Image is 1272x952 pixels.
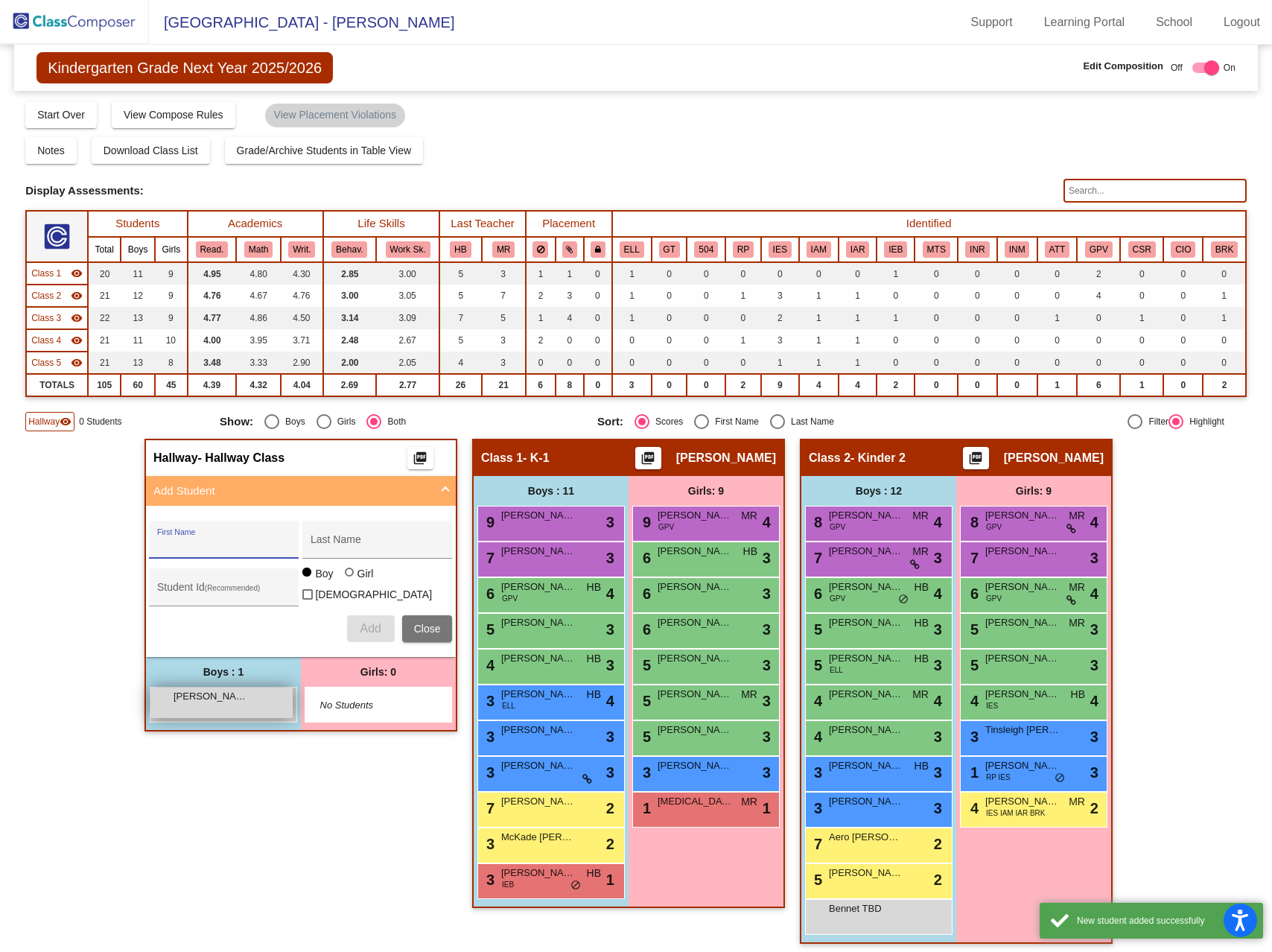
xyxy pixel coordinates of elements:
[1077,237,1120,262] th: Good Parent Volunteer
[799,262,839,285] td: 0
[482,374,526,396] td: 21
[799,285,839,307] td: 1
[839,237,877,262] th: IEP Academic - Reading
[323,307,376,329] td: 3.14
[526,307,556,329] td: 1
[482,352,526,374] td: 3
[1163,262,1203,285] td: 0
[1120,285,1163,307] td: 0
[556,285,585,307] td: 3
[612,285,652,307] td: 1
[997,307,1037,329] td: 0
[236,285,281,307] td: 4.67
[79,415,121,428] span: 0 Students
[1212,10,1272,34] a: Logout
[31,356,61,369] span: Class 5
[1037,307,1078,329] td: 1
[556,262,585,285] td: 1
[439,329,481,352] td: 5
[439,262,481,285] td: 5
[526,237,556,262] th: Keep away students
[281,285,323,307] td: 4.76
[612,374,652,396] td: 3
[376,329,439,352] td: 2.67
[725,374,761,396] td: 2
[188,307,237,329] td: 4.77
[958,374,996,396] td: 0
[323,262,376,285] td: 2.85
[877,237,915,262] th: IEP Behavior Goals
[153,483,430,500] mat-panel-title: Add Student
[877,285,915,307] td: 0
[687,374,725,396] td: 0
[526,374,556,396] td: 6
[1211,241,1238,258] button: BRK
[725,352,761,374] td: 0
[997,237,1037,262] th: Currently in Math Intervention Groups
[1077,329,1120,352] td: 0
[1037,329,1078,352] td: 0
[526,352,556,374] td: 0
[1203,262,1245,285] td: 0
[923,241,950,258] button: MTS
[28,415,60,428] span: Hallway
[1120,374,1163,396] td: 1
[915,285,958,307] td: 0
[584,329,611,352] td: 0
[376,262,439,285] td: 3.00
[71,357,83,369] mat-icon: visibility
[236,329,281,352] td: 3.95
[1203,307,1245,329] td: 1
[1120,262,1163,285] td: 0
[635,447,661,469] button: Print Students Details
[526,329,556,352] td: 2
[1120,237,1163,262] th: Counseling Group/Meets with Counselor Regularly
[1203,352,1245,374] td: 0
[155,329,187,352] td: 10
[807,241,831,258] button: IAM
[915,307,958,329] td: 0
[88,285,121,307] td: 21
[1037,285,1078,307] td: 0
[526,211,612,237] th: Placement
[649,415,683,428] div: Scores
[121,352,155,374] td: 13
[482,262,526,285] td: 3
[155,307,187,329] td: 9
[88,211,187,237] th: Students
[963,447,989,469] button: Print Students Details
[612,307,652,329] td: 1
[220,414,586,429] mat-radio-group: Select an option
[1077,374,1120,396] td: 6
[652,307,687,329] td: 0
[846,241,870,258] button: IAR
[1163,237,1203,262] th: Check In/Check Out
[687,237,725,262] th: 504 Plan
[323,329,376,352] td: 2.48
[769,241,792,258] button: IES
[1037,237,1078,262] th: Attendance Concerns
[407,447,433,469] button: Print Students Details
[188,211,323,237] th: Academics
[959,10,1025,34] a: Support
[1171,241,1195,258] button: CIO
[556,352,585,374] td: 0
[331,415,356,428] div: Girls
[958,307,996,329] td: 0
[376,307,439,329] td: 3.09
[584,262,611,285] td: 0
[997,262,1037,285] td: 0
[725,307,761,329] td: 0
[915,262,958,285] td: 0
[1183,415,1224,428] div: Highlight
[236,374,281,396] td: 4.32
[725,285,761,307] td: 1
[839,374,877,396] td: 4
[1037,352,1078,374] td: 0
[687,262,725,285] td: 0
[482,307,526,329] td: 5
[281,352,323,374] td: 2.90
[265,104,405,127] mat-chip: View Placement Violations
[1120,352,1163,374] td: 0
[188,352,237,374] td: 3.48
